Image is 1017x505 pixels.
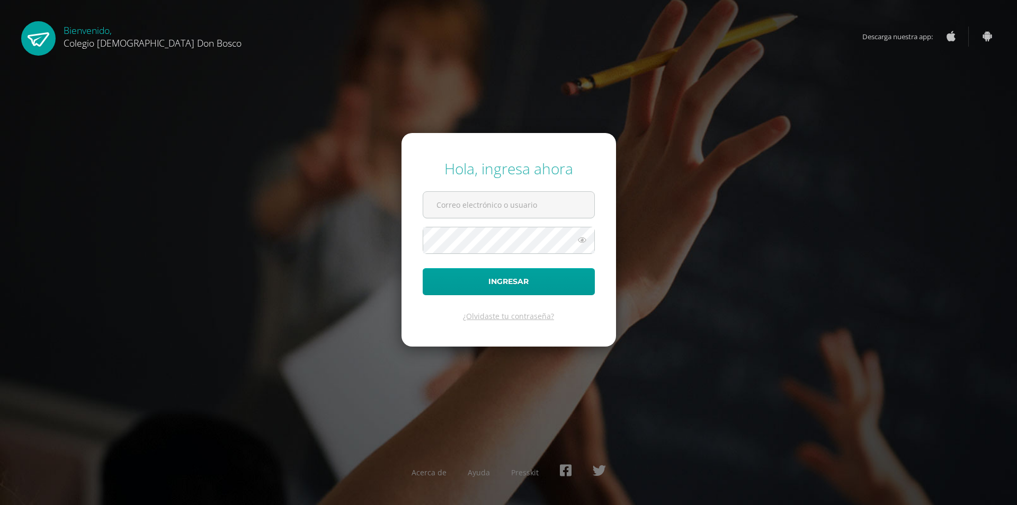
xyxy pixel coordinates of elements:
[423,192,594,218] input: Correo electrónico o usuario
[64,21,242,49] div: Bienvenido,
[463,311,554,321] a: ¿Olvidaste tu contraseña?
[423,158,595,179] div: Hola, ingresa ahora
[468,467,490,477] a: Ayuda
[412,467,447,477] a: Acerca de
[862,26,943,47] span: Descarga nuestra app:
[64,37,242,49] span: Colegio [DEMOGRAPHIC_DATA] Don Bosco
[511,467,539,477] a: Presskit
[423,268,595,295] button: Ingresar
